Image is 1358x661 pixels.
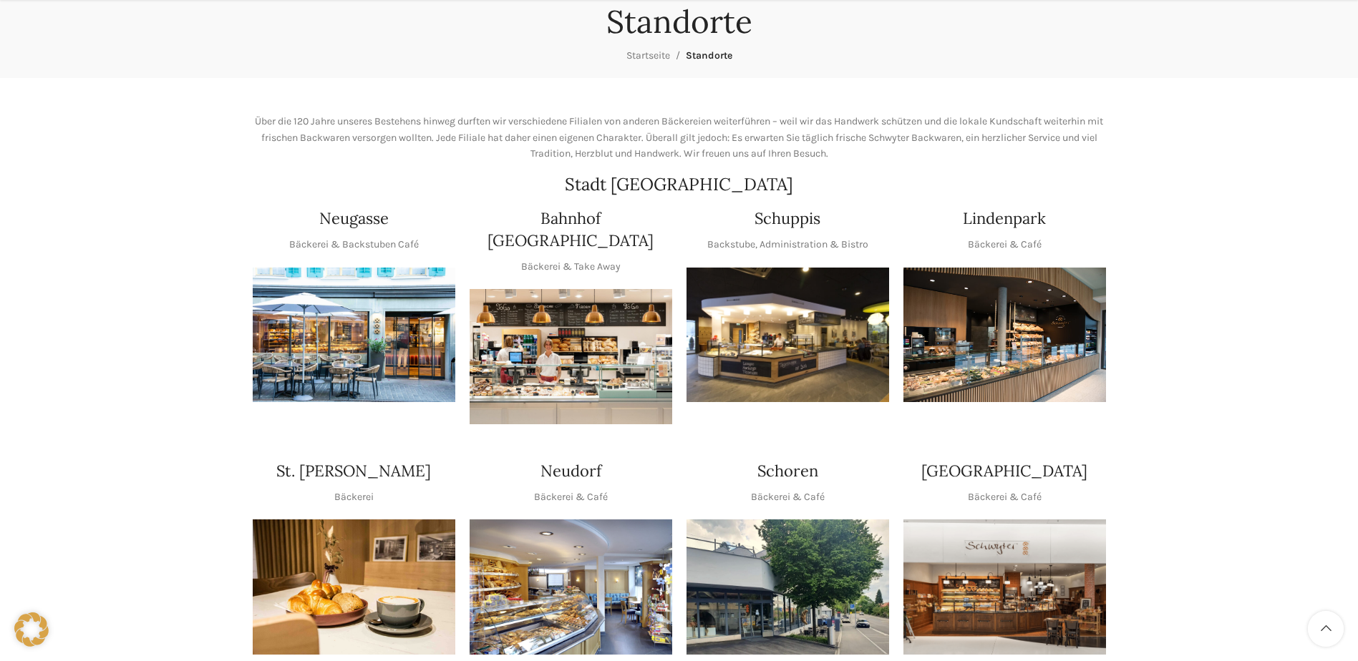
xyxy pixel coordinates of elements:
h4: Schuppis [755,207,820,230]
div: 1 / 1 [470,519,672,655]
p: Bäckerei & Café [751,489,825,505]
h4: Lindenpark [963,207,1046,230]
div: 1 / 1 [253,519,455,655]
img: 017-e1571925257345 [903,268,1106,403]
div: 1 / 1 [903,519,1106,655]
h1: Standorte [606,3,752,41]
img: Neugasse [253,268,455,403]
h4: Neudorf [540,460,601,482]
img: schwyter-23 [253,519,455,655]
div: 1 / 1 [253,268,455,403]
div: 1 / 1 [903,268,1106,403]
h4: [GEOGRAPHIC_DATA] [921,460,1087,482]
p: Backstube, Administration & Bistro [707,237,868,253]
h4: Bahnhof [GEOGRAPHIC_DATA] [470,207,672,252]
img: 150130-Schwyter-013 [687,268,889,403]
img: Bahnhof St. Gallen [470,289,672,424]
p: Bäckerei & Café [968,237,1042,253]
div: 1 / 1 [470,289,672,424]
h4: St. [PERSON_NAME] [276,460,431,482]
div: 1 / 1 [687,519,889,655]
p: Bäckerei & Take Away [521,259,621,275]
p: Über die 120 Jahre unseres Bestehens hinweg durften wir verschiedene Filialen von anderen Bäckere... [253,114,1106,162]
p: Bäckerei & Café [968,489,1042,505]
p: Bäckerei & Backstuben Café [289,237,419,253]
h4: Schoren [757,460,818,482]
a: Scroll to top button [1308,611,1344,647]
p: Bäckerei [334,489,374,505]
a: Startseite [626,49,670,62]
p: Bäckerei & Café [534,489,608,505]
img: 0842cc03-b884-43c1-a0c9-0889ef9087d6 copy [687,519,889,655]
img: Neudorf_1 [470,519,672,655]
img: Schwyter-1800x900 [903,519,1106,655]
span: Standorte [686,49,732,62]
h4: Neugasse [319,207,389,230]
h2: Stadt [GEOGRAPHIC_DATA] [253,176,1106,193]
div: 1 / 1 [687,268,889,403]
